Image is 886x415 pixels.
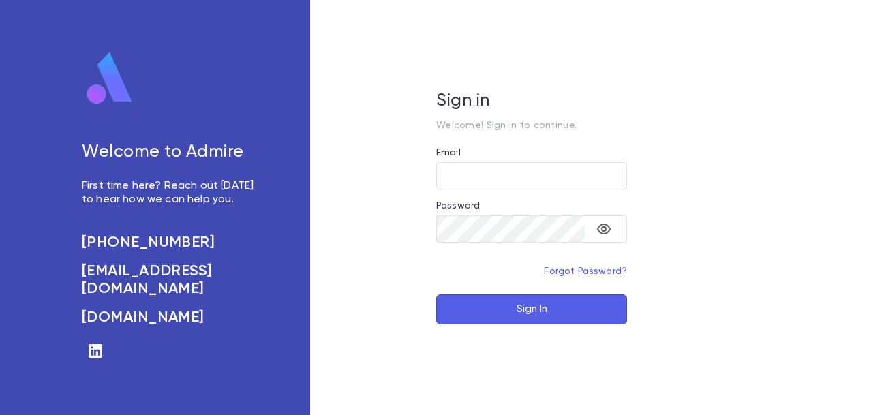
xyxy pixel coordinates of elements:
label: Password [436,200,480,211]
img: logo [82,51,138,106]
p: Welcome! Sign in to continue. [436,120,627,131]
a: [EMAIL_ADDRESS][DOMAIN_NAME] [82,262,256,298]
a: Forgot Password? [544,266,627,276]
p: First time here? Reach out [DATE] to hear how we can help you. [82,179,256,206]
h5: Welcome to Admire [82,142,256,163]
a: [DOMAIN_NAME] [82,309,256,326]
h5: Sign in [436,91,627,112]
button: toggle password visibility [590,215,617,243]
button: Sign In [436,294,627,324]
a: [PHONE_NUMBER] [82,234,256,251]
label: Email [436,147,461,158]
